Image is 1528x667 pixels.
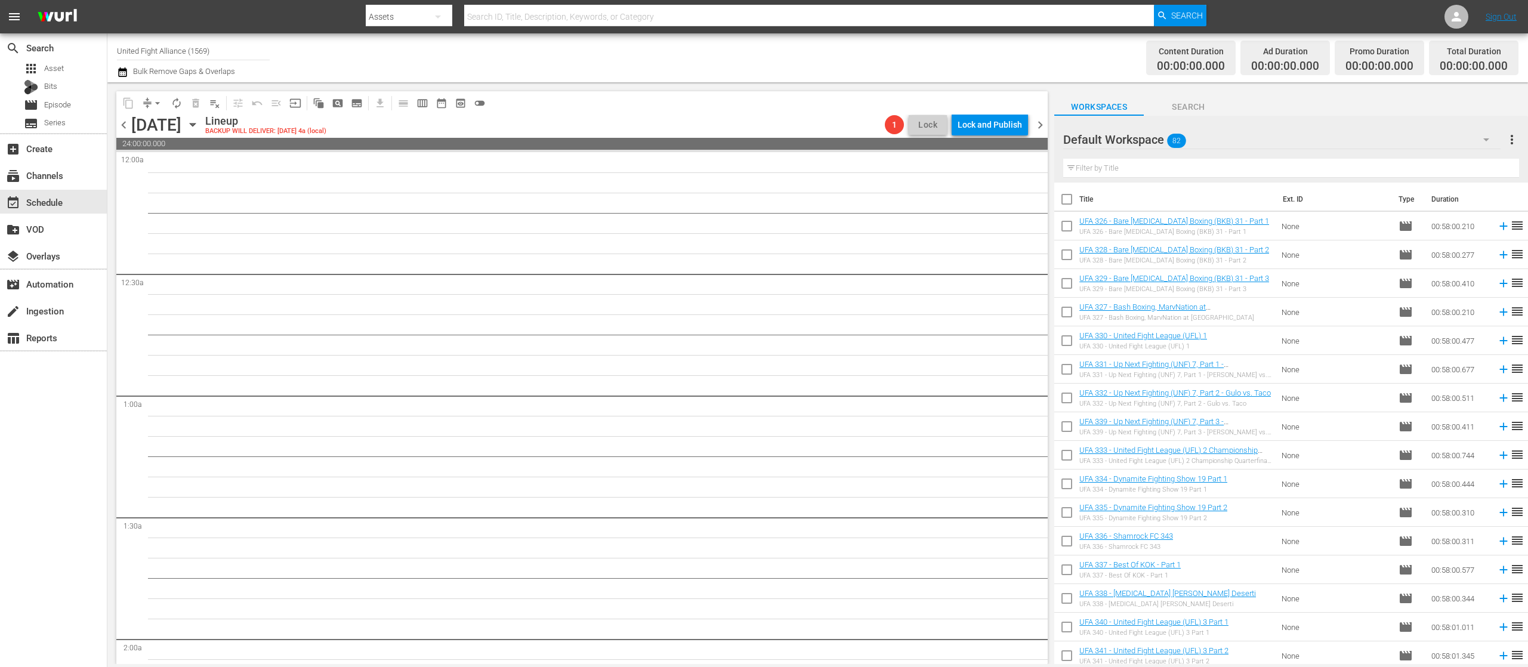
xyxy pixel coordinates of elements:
span: Reports [6,331,20,345]
span: reorder [1510,304,1524,319]
svg: Add to Schedule [1497,420,1510,433]
span: Download as CSV [366,91,390,115]
span: reorder [1510,619,1524,634]
span: Episode [1399,477,1413,491]
div: UFA 328 - Bare [MEDICAL_DATA] Boxing (BKB) 31 - Part 2 [1079,257,1269,264]
span: Episode [1399,649,1413,663]
td: None [1277,555,1394,584]
span: Episode [1399,563,1413,577]
span: Schedule [6,196,20,210]
span: Episode [1399,362,1413,376]
span: Search [1171,5,1203,26]
span: Automation [6,277,20,292]
span: Copy Lineup [119,94,138,113]
span: reorder [1510,419,1524,433]
td: 00:58:00.444 [1427,470,1492,498]
a: UFA 328 - Bare [MEDICAL_DATA] Boxing (BKB) 31 - Part 2 [1079,245,1269,254]
span: Episode [1399,448,1413,462]
td: None [1277,298,1394,326]
span: reorder [1510,648,1524,662]
td: None [1277,212,1394,240]
span: Create Series Block [347,94,366,113]
span: reorder [1510,362,1524,376]
a: Sign Out [1486,12,1517,21]
div: Ad Duration [1251,43,1319,60]
span: reorder [1510,390,1524,404]
span: menu [7,10,21,24]
div: UFA 326 - Bare [MEDICAL_DATA] Boxing (BKB) 31 - Part 1 [1079,228,1269,236]
td: 00:58:00.210 [1427,212,1492,240]
span: reorder [1510,562,1524,576]
span: Update Metadata from Key Asset [286,94,305,113]
span: Episode [1399,333,1413,348]
td: None [1277,269,1394,298]
td: None [1277,326,1394,355]
td: 00:58:00.677 [1427,355,1492,384]
a: UFA 334 - Dynamite Fighting Show 19 Part 1 [1079,474,1227,483]
span: reorder [1510,591,1524,605]
span: more_vert [1505,132,1519,147]
span: 00:00:00.000 [1440,60,1508,73]
td: None [1277,412,1394,441]
td: 00:58:00.344 [1427,584,1492,613]
a: UFA 326 - Bare [MEDICAL_DATA] Boxing (BKB) 31 - Part 1 [1079,217,1269,226]
span: Episode [1399,505,1413,520]
a: UFA 339 - Up Next Fighting (UNF) 7, Part 3 - [PERSON_NAME] vs. [PERSON_NAME] [1079,417,1228,435]
span: Channels [6,169,20,183]
span: Customize Events [224,91,248,115]
span: reorder [1510,505,1524,519]
a: UFA 327 - Bash Boxing, MarvNation at [GEOGRAPHIC_DATA] [1079,302,1211,320]
td: None [1277,441,1394,470]
svg: Add to Schedule [1497,220,1510,233]
span: Series [24,116,38,131]
td: None [1277,355,1394,384]
span: 1 [885,120,904,129]
span: View Backup [451,94,470,113]
svg: Add to Schedule [1497,477,1510,490]
div: UFA 327 - Bash Boxing, MarvNation at [GEOGRAPHIC_DATA] [1079,314,1272,322]
span: Clear Lineup [205,94,224,113]
button: Search [1154,5,1206,26]
span: arrow_drop_down [152,97,163,109]
td: 00:58:00.477 [1427,326,1492,355]
div: UFA 332 - Up Next Fighting (UNF) 7, Part 2 - Gulo vs. Taco [1079,400,1271,407]
span: reorder [1510,247,1524,261]
span: Ingestion [6,304,20,319]
th: Ext. ID [1276,183,1391,216]
img: ans4CAIJ8jUAAAAAAAAAAAAAAAAAAAAAAAAgQb4GAAAAAAAAAAAAAAAAAAAAAAAAJMjXAAAAAAAAAAAAAAAAAAAAAAAAgAT5G... [29,3,86,31]
span: Episode [24,98,38,112]
span: compress [141,97,153,109]
div: UFA 338 - [MEDICAL_DATA] [PERSON_NAME] Deserti [1079,600,1256,608]
span: Day Calendar View [390,91,413,115]
div: UFA 335 - Dynamite Fighting Show 19 Part 2 [1079,514,1227,522]
span: Refresh All Search Blocks [305,91,328,115]
span: Overlays [6,249,20,264]
span: date_range_outlined [436,97,447,109]
a: UFA 329 - Bare [MEDICAL_DATA] Boxing (BKB) 31 - Part 3 [1079,274,1269,283]
td: 00:58:00.411 [1427,412,1492,441]
span: Episode [1399,534,1413,548]
span: Search [6,41,20,55]
svg: Add to Schedule [1497,248,1510,261]
span: Bulk Remove Gaps & Overlaps [131,67,235,76]
svg: Add to Schedule [1497,305,1510,319]
span: playlist_remove_outlined [209,97,221,109]
span: VOD [6,223,20,237]
svg: Add to Schedule [1497,649,1510,662]
button: Lock and Publish [952,114,1028,135]
td: None [1277,613,1394,641]
span: Asset [44,63,64,75]
td: 00:58:00.511 [1427,384,1492,412]
span: Lock [913,119,942,131]
span: chevron_left [116,118,131,132]
span: Asset [24,61,38,76]
div: UFA 340 - United Fight League (UFL) 3 Part 1 [1079,629,1228,637]
button: more_vert [1505,125,1519,154]
span: Episode [1399,620,1413,634]
div: Lock and Publish [958,114,1022,135]
div: UFA 333 - United Fight League (UFL) 2 Championship Quarterfinals Memphis [1079,457,1272,465]
span: reorder [1510,476,1524,490]
span: 00:00:00.000 [1157,60,1225,73]
svg: Add to Schedule [1497,563,1510,576]
th: Title [1079,183,1275,216]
